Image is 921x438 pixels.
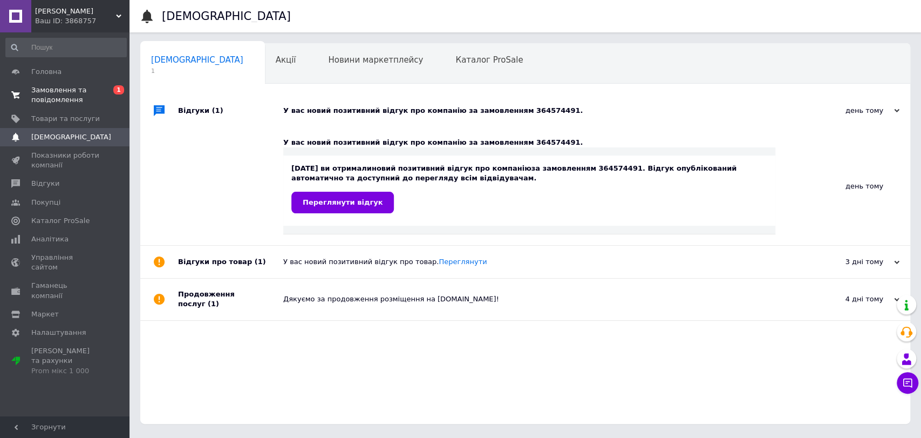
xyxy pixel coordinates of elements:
[31,179,59,188] span: Відгуки
[303,198,383,206] span: Переглянути відгук
[283,257,792,267] div: У вас новий позитивний відгук про товар.
[31,85,100,105] span: Замовлення та повідомлення
[31,132,111,142] span: [DEMOGRAPHIC_DATA]
[178,279,283,320] div: Продовження послуг
[162,10,291,23] h1: [DEMOGRAPHIC_DATA]
[31,366,100,376] div: Prom мікс 1 000
[276,55,296,65] span: Акції
[792,294,899,304] div: 4 дні тому
[31,346,100,376] span: [PERSON_NAME] та рахунки
[792,106,899,116] div: день тому
[151,67,243,75] span: 1
[151,55,243,65] span: [DEMOGRAPHIC_DATA]
[255,258,266,266] span: (1)
[31,328,86,338] span: Налаштування
[35,16,129,26] div: Ваш ID: 3868757
[31,281,100,300] span: Гаманець компанії
[31,151,100,170] span: Показники роботи компанії
[455,55,523,65] span: Каталог ProSale
[5,38,127,57] input: Пошук
[328,55,423,65] span: Новини маркетплейсу
[291,192,394,213] a: Переглянути відгук
[31,309,59,319] span: Маркет
[897,372,918,394] button: Чат з покупцем
[35,6,116,16] span: Анкона Футергут
[372,164,531,172] b: новий позитивний відгук про компанію
[31,216,90,226] span: Каталог ProSale
[291,164,767,213] div: [DATE] ви отримали за замовленням 364574491. Відгук опублікований автоматично та доступний до пер...
[31,234,69,244] span: Аналітика
[178,246,283,278] div: Відгуки про товар
[792,257,899,267] div: 3 дні тому
[31,67,62,77] span: Головна
[31,114,100,124] span: Товари та послуги
[113,85,124,95] span: 1
[178,95,283,127] div: Відгуки
[31,253,100,272] span: Управління сайтом
[208,300,219,308] span: (1)
[31,198,60,207] span: Покупці
[283,106,792,116] div: У вас новий позитивний відгук про компанію за замовленням 364574491.
[439,258,487,266] a: Переглянути
[212,106,223,114] span: (1)
[775,127,910,245] div: день тому
[283,294,792,304] div: Дякуємо за продовження розміщення на [DOMAIN_NAME]!
[283,138,775,147] div: У вас новий позитивний відгук про компанію за замовленням 364574491.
